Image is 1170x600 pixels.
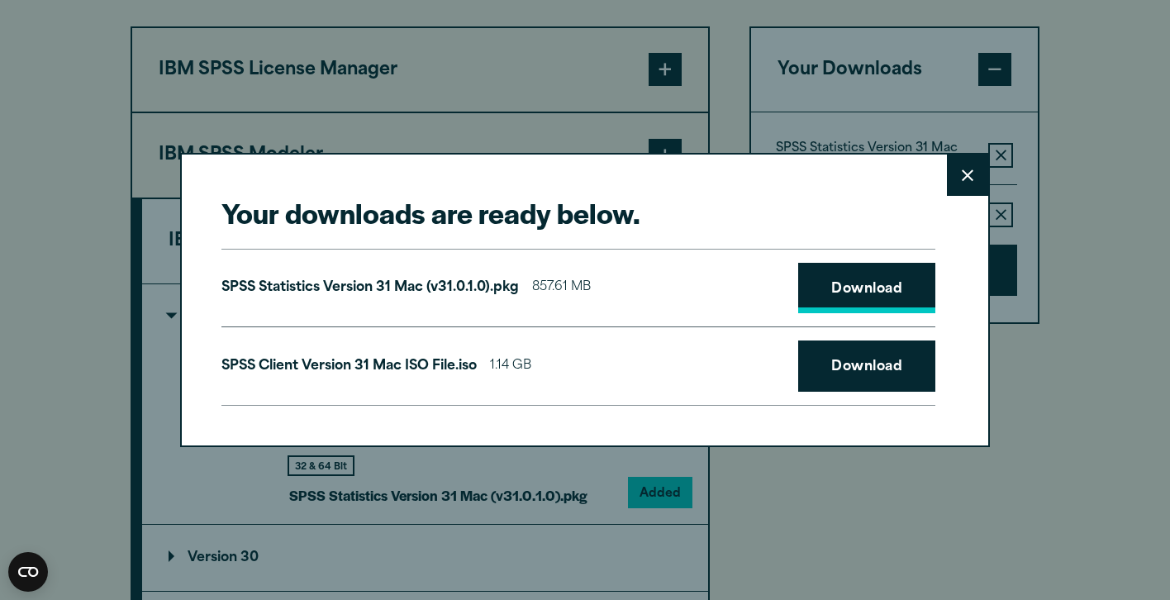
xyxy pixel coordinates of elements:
[221,276,519,300] p: SPSS Statistics Version 31 Mac (v31.0.1.0).pkg
[221,194,935,231] h2: Your downloads are ready below.
[532,276,591,300] span: 857.61 MB
[798,340,935,392] a: Download
[490,355,531,379] span: 1.14 GB
[798,263,935,314] a: Download
[8,552,48,592] button: Open CMP widget
[221,355,477,379] p: SPSS Client Version 31 Mac ISO File.iso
